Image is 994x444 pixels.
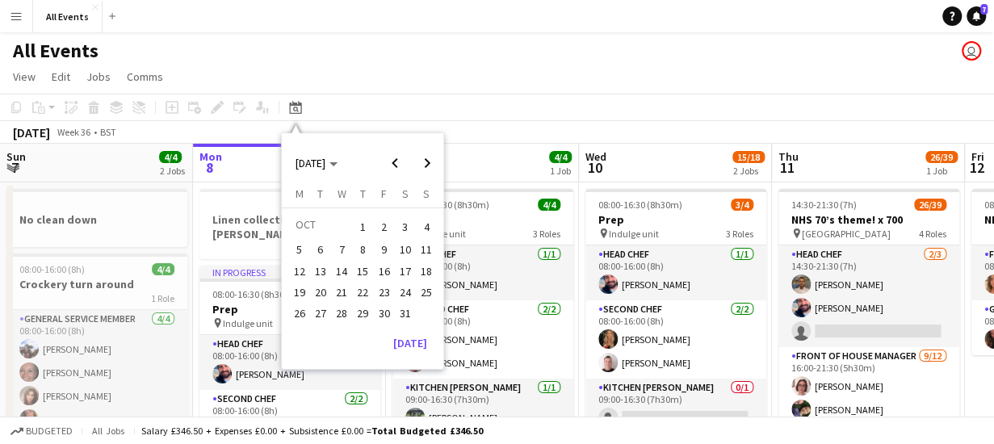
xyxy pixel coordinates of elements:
[373,239,394,260] button: 09-10-2026
[417,262,436,281] span: 18
[360,186,366,201] span: T
[352,239,373,260] button: 08-10-2026
[395,282,416,303] button: 24-10-2026
[332,283,351,302] span: 21
[395,239,416,260] button: 10-10-2026
[311,304,330,323] span: 27
[726,228,753,240] span: 3 Roles
[375,241,394,260] span: 9
[392,245,573,300] app-card-role: Head Chef1/108:00-16:00 (8h)[PERSON_NAME]
[199,189,380,259] app-job-card: Linen collection: [PERSON_NAME] and [PERSON_NAME]
[6,310,187,435] app-card-role: General service member4/408:00-16:00 (8h)[PERSON_NAME][PERSON_NAME][PERSON_NAME][PERSON_NAME]
[352,261,373,282] button: 15-10-2026
[583,158,606,177] span: 10
[53,126,94,138] span: Week 36
[733,165,764,177] div: 2 Jobs
[199,302,380,316] h3: Prep
[423,186,430,201] span: S
[926,165,957,177] div: 1 Job
[609,228,659,240] span: Indulge unit
[290,241,309,260] span: 5
[151,292,174,304] span: 1 Role
[13,124,50,140] div: [DATE]
[288,282,309,303] button: 19-10-2026
[375,304,394,323] span: 30
[311,283,330,302] span: 20
[159,151,182,163] span: 4/4
[416,282,437,303] button: 25-10-2026
[89,425,128,437] span: All jobs
[338,186,346,201] span: W
[13,39,99,63] h1: All Events
[310,303,331,324] button: 27-10-2026
[311,241,330,260] span: 6
[6,189,187,247] app-job-card: No clean down
[585,189,766,428] div: 08:00-16:30 (8h30m)3/4Prep Indulge unit3 RolesHead Chef1/108:00-16:00 (8h)[PERSON_NAME]Second Che...
[353,283,372,302] span: 22
[290,262,309,281] span: 12
[395,261,416,282] button: 17-10-2026
[585,245,766,300] app-card-role: Head Chef1/108:00-16:00 (8h)[PERSON_NAME]
[967,6,986,26] a: 7
[332,241,351,260] span: 7
[962,41,981,61] app-user-avatar: Lucy Hinks
[381,186,387,201] span: F
[392,212,573,227] h3: Prep
[914,199,946,211] span: 26/39
[375,216,394,238] span: 2
[392,379,573,434] app-card-role: Kitchen [PERSON_NAME]1/109:00-16:30 (7h30m)[PERSON_NAME]
[296,156,325,170] span: [DATE]
[550,165,571,177] div: 1 Job
[6,212,187,227] h3: No clean down
[4,158,26,177] span: 7
[6,253,187,435] app-job-card: 08:00-16:00 (8h)4/4Crockery turn around1 RoleGeneral service member4/408:00-16:00 (8h)[PERSON_NAM...
[199,266,380,279] div: In progress
[392,189,573,428] app-job-card: 08:00-16:30 (8h30m)4/4Prep Indulge unit3 RolesHead Chef1/108:00-16:00 (8h)[PERSON_NAME]Second Che...
[373,214,394,239] button: 02-10-2026
[310,282,331,303] button: 20-10-2026
[417,283,436,302] span: 25
[332,262,351,281] span: 14
[925,151,958,163] span: 26/39
[331,303,352,324] button: 28-10-2026
[375,283,394,302] span: 23
[332,304,351,323] span: 28
[585,149,606,164] span: Wed
[311,262,330,281] span: 13
[971,149,984,164] span: Fri
[8,422,75,440] button: Budgeted
[778,189,959,428] app-job-card: 14:30-21:30 (7h)26/39NHS 70’s theme! x 700 [GEOGRAPHIC_DATA]4 RolesHead Chef2/314:30-21:30 (7h)[P...
[310,239,331,260] button: 06-10-2026
[212,288,296,300] span: 08:00-16:30 (8h30m)
[223,317,273,329] span: Indulge unit
[13,69,36,84] span: View
[26,425,73,437] span: Budgeted
[375,262,394,281] span: 16
[969,158,984,177] span: 12
[141,425,483,437] div: Salary £346.50 + Expenses £0.00 + Subsistence £0.00 =
[405,199,489,211] span: 08:00-16:30 (8h30m)
[6,66,42,87] a: View
[417,216,436,238] span: 4
[411,147,443,179] button: Next month
[802,228,891,240] span: [GEOGRAPHIC_DATA]
[416,214,437,239] button: 04-10-2026
[289,149,344,178] button: Choose month and year
[396,283,415,302] span: 24
[352,282,373,303] button: 22-10-2026
[310,261,331,282] button: 13-10-2026
[395,214,416,239] button: 03-10-2026
[585,212,766,227] h3: Prep
[288,303,309,324] button: 26-10-2026
[288,261,309,282] button: 12-10-2026
[585,379,766,434] app-card-role: Kitchen [PERSON_NAME]0/109:00-16:30 (7h30m)
[373,261,394,282] button: 16-10-2026
[416,261,437,282] button: 18-10-2026
[598,199,682,211] span: 08:00-16:30 (8h30m)
[416,239,437,260] button: 11-10-2026
[379,147,411,179] button: Previous month
[538,199,560,211] span: 4/4
[352,303,373,324] button: 29-10-2026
